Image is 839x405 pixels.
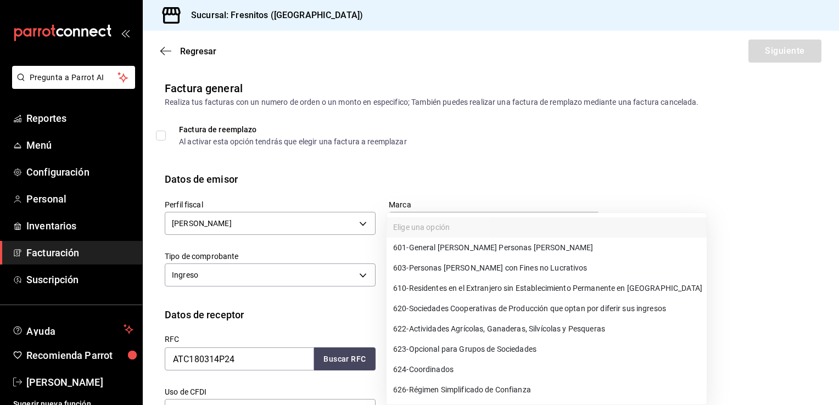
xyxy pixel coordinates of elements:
[393,242,593,254] span: 601 - General [PERSON_NAME] Personas [PERSON_NAME]
[393,262,588,274] span: 603 - Personas [PERSON_NAME] con Fines no Lucrativos
[393,364,454,375] span: 624 - Coordinados
[393,283,702,294] span: 610 - Residentes en el Extranjero sin Establecimiento Permanente en [GEOGRAPHIC_DATA]
[393,323,605,335] span: 622 - Actividades Agrícolas, Ganaderas, Silvícolas y Pesqueras
[393,344,536,355] span: 623 - Opcional para Grupos de Sociedades
[393,303,666,314] span: 620 - Sociedades Cooperativas de Producción que optan por diferir sus ingresos
[393,384,531,396] span: 626 - Régimen Simplificado de Confianza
